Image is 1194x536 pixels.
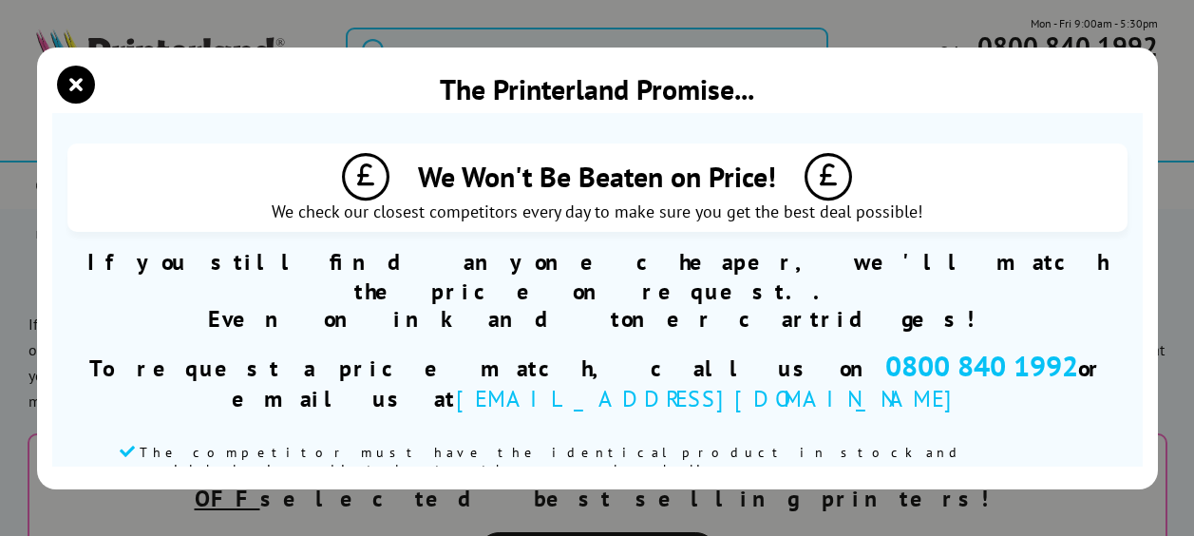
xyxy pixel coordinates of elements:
[456,384,962,413] span: [EMAIL_ADDRESS][DOMAIN_NAME]
[67,306,1128,332] p: Even on ink and toner cartridges!
[418,158,776,195] span: We Won't Be Beaten on Price!
[62,70,90,99] button: close modal
[140,444,1073,478] span: The competitor must have the identical product in stock and available immediately to the general ...
[67,247,1128,332] div: If you still find anyone cheaper, we'll match the price on request..
[885,347,1078,384] span: 0800 840 1992
[77,201,1118,222] span: We check our closest competitors every day to make sure you get the best deal possible!
[67,347,1128,413] div: To request a price match, call us on or email us at
[440,70,754,107] div: The Printerland Promise...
